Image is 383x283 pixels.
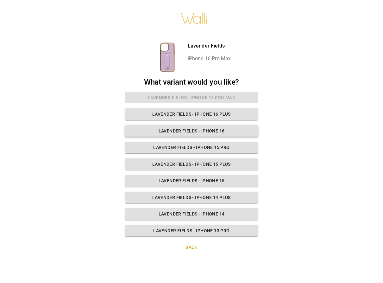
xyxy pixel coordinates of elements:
p: Lavender Fields [188,42,231,50]
button: Lavender Fields - iPhone 14 Plus [125,192,258,203]
button: Lavender Fields - iPhone 14 [125,208,258,220]
img: walli-inc.myshopify.com [180,5,208,32]
button: Lavender Fields - iPhone 13 Pro [125,225,258,237]
button: Back [125,241,258,253]
p: iPhone 16 Pro Max [188,55,231,62]
button: Lavender Fields - iPhone 15 Plus [125,158,258,170]
button: Lavender Fields - iPhone 16 [125,125,258,137]
button: Lavender Fields - iPhone 16 Plus [125,108,258,120]
h2: What variant would you like? [125,78,258,87]
button: Lavender Fields - iPhone 15 Pro [125,142,258,153]
button: Lavender Fields - iPhone 15 [125,175,258,187]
